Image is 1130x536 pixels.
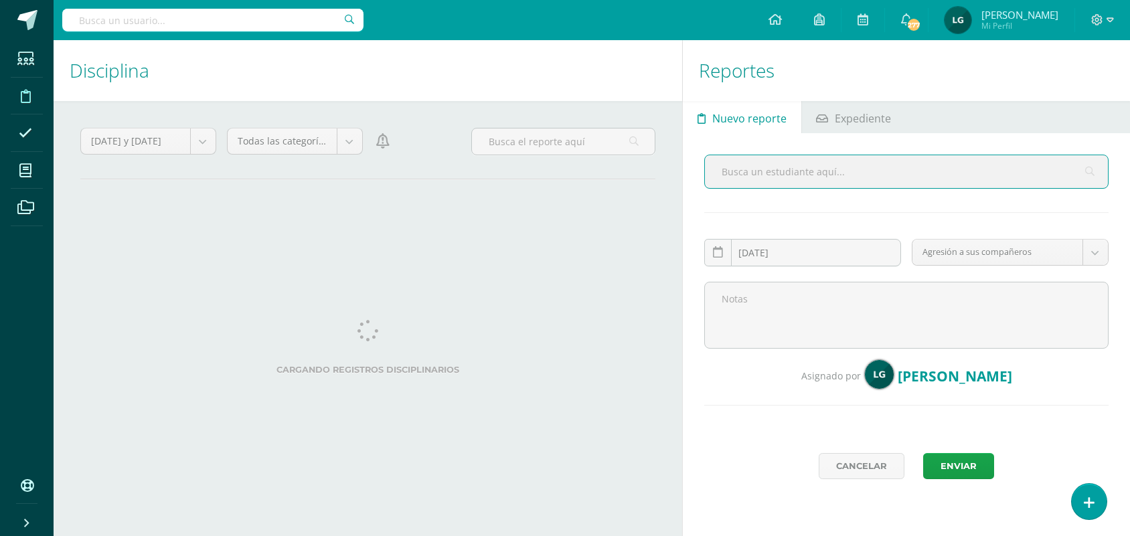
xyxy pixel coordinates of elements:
[712,102,787,135] span: Nuevo reporte
[705,240,900,266] input: Fecha de ocurrencia
[705,155,1108,188] input: Busca un estudiante aquí...
[923,453,994,479] button: Enviar
[62,9,364,31] input: Busca un usuario...
[981,20,1058,31] span: Mi Perfil
[100,365,635,375] label: Cargando registros disciplinarios
[228,128,362,154] a: Todas las categorías
[981,8,1058,21] span: [PERSON_NAME]
[945,7,971,33] img: b18d4c11e185ad35d013124f54388215.png
[801,369,861,382] span: Asignado por
[819,453,904,479] a: Cancelar
[835,102,891,135] span: Expediente
[922,240,1072,265] span: Agresión a sus compañeros
[238,128,327,154] span: Todas las categorías
[472,128,655,155] input: Busca el reporte aquí
[699,40,1114,101] h1: Reportes
[906,17,921,32] span: 277
[802,101,906,133] a: Expediente
[91,128,180,154] span: [DATE] y [DATE]
[864,359,894,389] img: b18d4c11e185ad35d013124f54388215.png
[898,367,1012,385] span: [PERSON_NAME]
[81,128,216,154] a: [DATE] y [DATE]
[912,240,1108,265] a: Agresión a sus compañeros
[683,101,801,133] a: Nuevo reporte
[70,40,666,101] h1: Disciplina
